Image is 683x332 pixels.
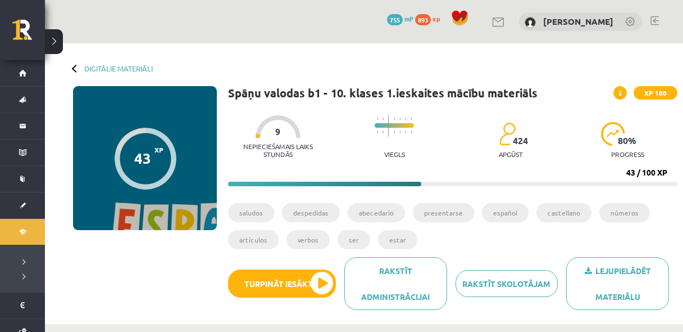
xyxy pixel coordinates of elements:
[482,203,529,222] li: español
[513,136,528,146] span: 424
[286,230,330,249] li: verbos
[377,118,378,120] img: icon-short-line-57e1e144782c952c97e751825c79c345078a6d821885a25fce030b3d8c18986b.svg
[344,257,447,310] a: Rakstīt administrācijai
[601,122,625,146] img: icon-progress-161ccf0a02000e728c5f80fcf4c31c7af3da0e1684b2b1d7c360e028c24a22f1.svg
[618,136,637,146] span: 80 %
[387,14,403,25] span: 755
[499,150,523,158] p: apgūst
[394,131,395,133] img: icon-short-line-57e1e144782c952c97e751825c79c345078a6d821885a25fce030b3d8c18986b.svg
[432,14,440,23] span: xp
[394,118,395,120] img: icon-short-line-57e1e144782c952c97e751825c79c345078a6d821885a25fce030b3d8c18986b.svg
[405,131,406,133] img: icon-short-line-57e1e144782c952c97e751825c79c345078a6d821885a25fce030b3d8c18986b.svg
[378,230,417,249] li: estar
[411,131,412,133] img: icon-short-line-57e1e144782c952c97e751825c79c345078a6d821885a25fce030b3d8c18986b.svg
[282,203,340,222] li: despedidas
[543,16,613,27] a: [PERSON_NAME]
[84,64,153,73] a: Digitālie materiāli
[413,203,474,222] li: presentarse
[228,230,279,249] li: artículos
[405,118,406,120] img: icon-short-line-57e1e144782c952c97e751825c79c345078a6d821885a25fce030b3d8c18986b.svg
[228,86,538,100] h1: Spāņu valodas b1 - 10. klases 1.ieskaites mācību materiāls
[377,131,378,133] img: icon-short-line-57e1e144782c952c97e751825c79c345078a6d821885a25fce030b3d8c18986b.svg
[228,270,336,298] button: Turpināt iesākto
[566,257,669,310] a: Lejupielādēt materiālu
[383,131,384,133] img: icon-short-line-57e1e144782c952c97e751825c79c345078a6d821885a25fce030b3d8c18986b.svg
[228,142,328,158] p: Nepieciešamais laiks stundās
[499,122,515,146] img: students-c634bb4e5e11cddfef0936a35e636f08e4e9abd3cc4e673bd6f9a4125e45ecb1.svg
[134,150,151,167] div: 43
[348,203,405,222] li: abecedario
[525,17,536,28] img: Anastasija Smirnova
[456,270,558,297] a: Rakstīt skolotājam
[411,118,412,120] img: icon-short-line-57e1e144782c952c97e751825c79c345078a6d821885a25fce030b3d8c18986b.svg
[404,14,413,23] span: mP
[415,14,445,23] a: 893 xp
[399,118,400,120] img: icon-short-line-57e1e144782c952c97e751825c79c345078a6d821885a25fce030b3d8c18986b.svg
[536,203,591,222] li: castellano
[154,146,163,154] span: XP
[384,150,405,158] p: Viegls
[12,20,45,48] a: Rīgas 1. Tālmācības vidusskola
[599,203,650,222] li: números
[275,127,280,137] span: 9
[634,86,677,100] span: XP 100
[399,131,400,133] img: icon-short-line-57e1e144782c952c97e751825c79c345078a6d821885a25fce030b3d8c18986b.svg
[611,150,644,158] p: progress
[415,14,431,25] span: 893
[383,118,384,120] img: icon-short-line-57e1e144782c952c97e751825c79c345078a6d821885a25fce030b3d8c18986b.svg
[387,14,413,23] a: 755 mP
[228,203,274,222] li: saludos
[388,115,389,137] img: icon-long-line-d9ea69661e0d244f92f715978eff75569469978d946b2353a9bb055b3ed8787d.svg
[338,230,370,249] li: ser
